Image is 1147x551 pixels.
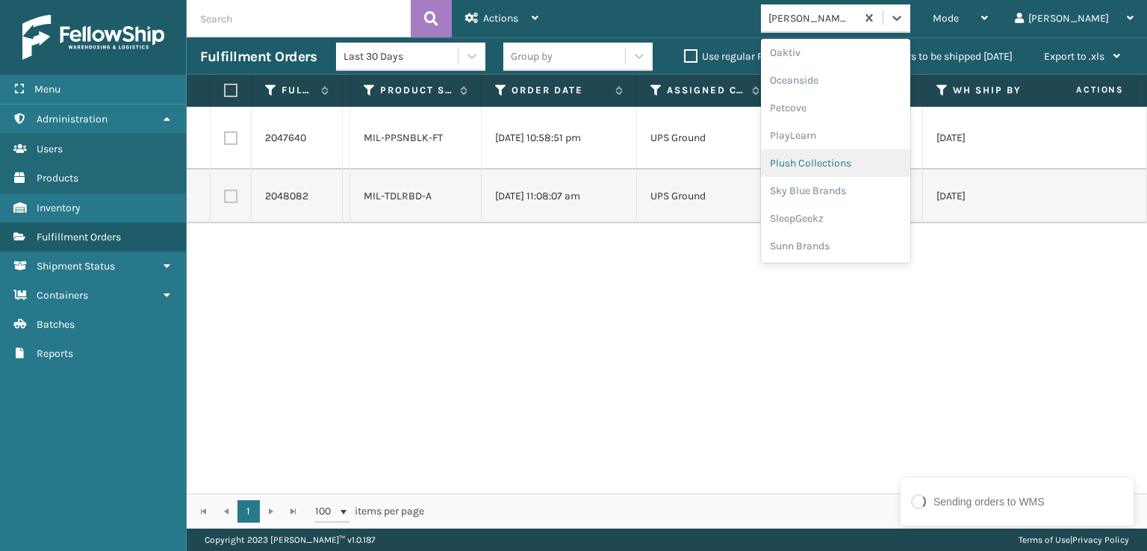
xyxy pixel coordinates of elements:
[483,12,518,25] span: Actions
[1029,78,1133,102] span: Actions
[445,504,1131,519] div: 1 - 2 of 2 items
[768,10,857,26] div: [PERSON_NAME] Brands
[37,231,121,243] span: Fulfillment Orders
[923,169,1072,223] td: [DATE]
[512,84,608,97] label: Order Date
[923,107,1072,169] td: [DATE]
[265,131,306,146] a: 2047640
[37,143,63,155] span: Users
[637,107,774,169] td: UPS Ground
[205,529,376,551] p: Copyright 2023 [PERSON_NAME]™ v 1.0.187
[315,500,424,523] span: items per page
[37,260,115,273] span: Shipment Status
[684,50,836,63] label: Use regular Palletizing mode
[37,202,81,214] span: Inventory
[761,39,910,66] div: Oaktiv
[343,107,350,169] td: 114-3154172-1570657
[37,113,108,125] span: Administration
[265,189,308,204] a: 2048082
[953,84,1043,97] label: WH Ship By Date
[761,94,910,122] div: Petcove
[761,66,910,94] div: Oceanside
[344,49,459,64] div: Last 30 Days
[282,84,314,97] label: Fulfillment Order Id
[1044,50,1104,63] span: Export to .xls
[37,172,78,184] span: Products
[482,169,637,223] td: [DATE] 11:08:07 am
[868,50,1013,63] label: Orders to be shipped [DATE]
[511,49,553,64] div: Group by
[761,232,910,260] div: Sunn Brands
[37,289,88,302] span: Containers
[933,494,1045,510] div: Sending orders to WMS
[364,190,432,202] a: MIL-TDLRBD-A
[482,107,637,169] td: [DATE] 10:58:51 pm
[380,84,453,97] label: Product SKU
[761,177,910,205] div: Sky Blue Brands
[761,122,910,149] div: PlayLearn
[315,504,338,519] span: 100
[237,500,260,523] a: 1
[22,15,164,60] img: logo
[200,48,317,66] h3: Fulfillment Orders
[343,169,350,223] td: 6850
[761,149,910,177] div: Plush Collections
[667,84,745,97] label: Assigned Carrier Service
[37,347,73,360] span: Reports
[34,83,60,96] span: Menu
[37,318,75,331] span: Batches
[761,205,910,232] div: SleepGeekz
[933,12,959,25] span: Mode
[637,169,774,223] td: UPS Ground
[364,131,443,144] a: MIL-PPSNBLK-FT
